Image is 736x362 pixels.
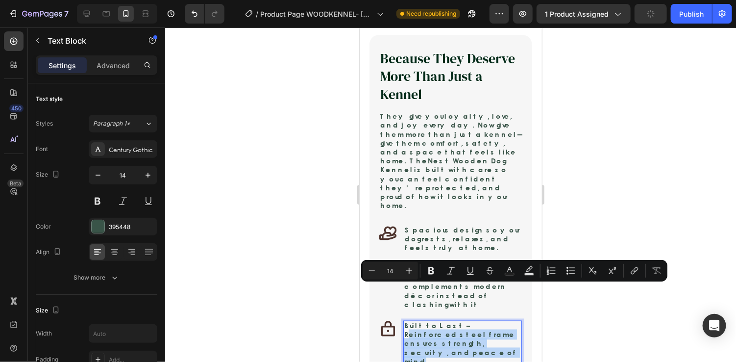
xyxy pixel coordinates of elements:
div: Publish [679,9,704,19]
div: Beta [7,180,24,187]
div: Show more [74,273,120,283]
p: Settings [49,60,76,71]
div: Styles [36,119,53,128]
p: Text Block [48,35,131,47]
p: Built to Last – Reinforced steel frame ensures strength, security, and peace of mind [45,294,161,339]
span: Paragraph 1* [93,119,130,128]
div: Size [36,304,62,317]
div: Size [36,168,62,181]
span: 1 product assigned [545,9,609,19]
div: Editor contextual toolbar [361,260,667,282]
span: / [256,9,258,19]
div: Align [36,246,63,259]
div: Width [36,329,52,338]
iframe: Design area [360,27,542,362]
div: Color [36,222,51,231]
button: Show more [36,269,157,286]
span: Product Page WOODKENNEL- [DATE] 21:12:38 [260,9,373,19]
div: Open Intercom Messenger [703,314,726,337]
div: Century Gothic [109,145,155,154]
div: Font [36,145,48,154]
div: Rich Text Editor. Editing area: main [44,293,162,340]
div: 395448 [109,223,155,232]
div: Text style [36,95,63,103]
div: 450 [9,104,24,112]
button: 1 product assigned [537,4,631,24]
span: Need republishing [406,9,456,18]
button: 7 [4,4,73,24]
button: Paragraph 1* [89,115,157,132]
input: Auto [89,325,157,342]
button: Publish [671,4,712,24]
p: 7 [64,8,69,20]
div: Undo/Redo [185,4,224,24]
p: Advanced [97,60,130,71]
